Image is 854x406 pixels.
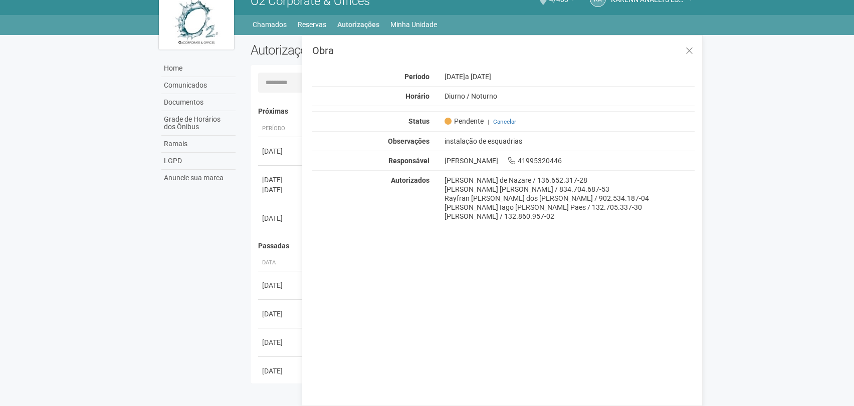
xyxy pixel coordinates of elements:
a: Chamados [253,18,287,32]
strong: Horário [405,92,430,100]
div: [PERSON_NAME] Iago [PERSON_NAME] Paes / 132.705.337-30 [445,203,695,212]
strong: Responsável [388,157,430,165]
div: Rayfran [PERSON_NAME] dos [PERSON_NAME] / 902.534.187-04 [445,194,695,203]
div: [PERSON_NAME] [PERSON_NAME] / 834.704.687-53 [445,185,695,194]
div: [DATE] [262,309,299,319]
div: [PERSON_NAME] de Nazare / 136.652.317-28 [445,176,695,185]
h3: Obra [312,46,695,56]
div: [PERSON_NAME] 41995320446 [437,156,702,165]
div: [DATE] [262,280,299,290]
div: [DATE] [262,146,299,156]
div: [DATE] [262,185,299,195]
div: [DATE] [262,337,299,347]
a: Grade de Horários dos Ônibus [161,111,236,136]
strong: Autorizados [391,176,430,184]
a: Ramais [161,136,236,153]
a: Reservas [298,18,326,32]
div: [DATE] [437,72,702,81]
th: Data [258,255,303,271]
a: Anuncie sua marca [161,170,236,186]
h4: Próximas [258,108,688,115]
div: [DATE] [262,213,299,223]
a: LGPD [161,153,236,170]
div: [DATE] [262,366,299,376]
strong: Período [404,73,430,81]
h2: Autorizações [251,43,465,58]
span: Pendente [445,117,484,126]
a: Home [161,60,236,77]
a: Comunicados [161,77,236,94]
div: [DATE] [262,175,299,185]
a: Autorizações [337,18,379,32]
a: Minha Unidade [390,18,437,32]
div: Diurno / Noturno [437,92,702,101]
a: Cancelar [493,118,516,125]
h4: Passadas [258,242,688,250]
a: Documentos [161,94,236,111]
strong: Observações [388,137,430,145]
span: a [DATE] [465,73,491,81]
div: instalação de esquadrias [437,137,702,146]
div: [PERSON_NAME] / 132.860.957-02 [445,212,695,221]
strong: Status [408,117,430,125]
span: | [488,118,489,125]
th: Período [258,121,303,137]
